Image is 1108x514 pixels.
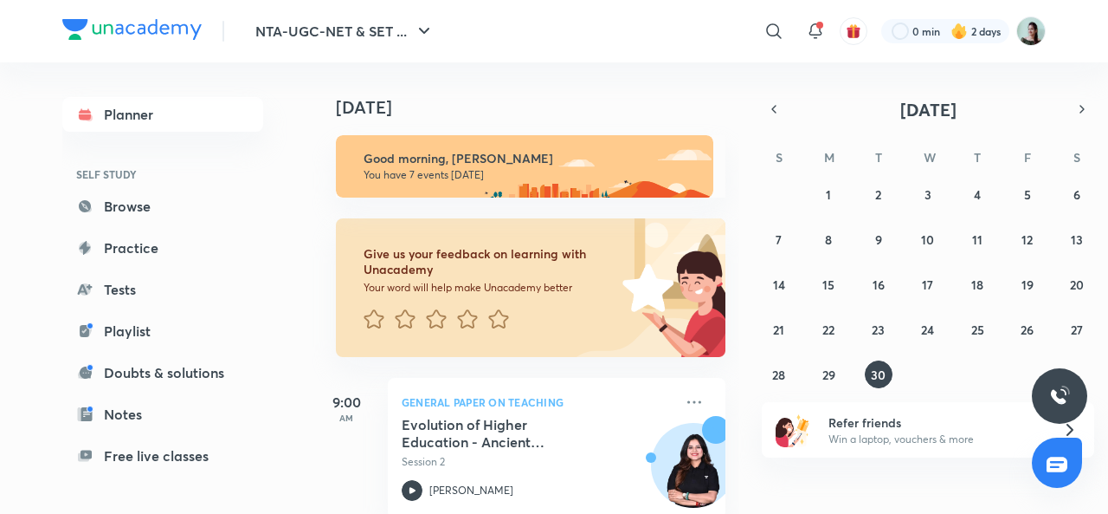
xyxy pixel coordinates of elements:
[564,218,725,357] img: feedback_image
[62,272,263,307] a: Tests
[924,149,936,166] abbr: Wednesday
[914,270,942,298] button: September 17, 2025
[364,151,698,166] h6: Good morning, [PERSON_NAME]
[1024,186,1031,203] abbr: September 5, 2025
[825,231,832,248] abbr: September 8, 2025
[1014,180,1041,208] button: September 5, 2025
[971,322,984,338] abbr: September 25, 2025
[865,225,892,253] button: September 9, 2025
[914,180,942,208] button: September 3, 2025
[1063,180,1091,208] button: September 6, 2025
[865,270,892,298] button: September 16, 2025
[776,413,810,447] img: referral
[773,322,784,338] abbr: September 21, 2025
[865,316,892,343] button: September 23, 2025
[900,98,957,121] span: [DATE]
[773,277,785,293] abbr: September 14, 2025
[974,149,981,166] abbr: Thursday
[924,186,931,203] abbr: September 3, 2025
[1063,225,1091,253] button: September 13, 2025
[963,270,991,298] button: September 18, 2025
[1063,316,1091,343] button: September 27, 2025
[772,367,785,383] abbr: September 28, 2025
[1063,270,1091,298] button: September 20, 2025
[1070,277,1084,293] abbr: September 20, 2025
[765,361,793,388] button: September 28, 2025
[922,277,933,293] abbr: September 17, 2025
[1016,16,1046,46] img: Pooja Sharma
[822,367,835,383] abbr: September 29, 2025
[974,186,981,203] abbr: September 4, 2025
[1024,149,1031,166] abbr: Friday
[336,97,743,118] h4: [DATE]
[245,14,445,49] button: NTA-UGC-NET & SET ...
[824,149,834,166] abbr: Monday
[822,277,834,293] abbr: September 15, 2025
[62,189,263,224] a: Browse
[62,397,263,432] a: Notes
[62,19,202,40] img: Company Logo
[776,231,782,248] abbr: September 7, 2025
[921,322,934,338] abbr: September 24, 2025
[963,316,991,343] button: September 25, 2025
[1014,270,1041,298] button: September 19, 2025
[312,413,381,423] p: AM
[1021,277,1034,293] abbr: September 19, 2025
[828,432,1041,447] p: Win a laptop, vouchers & more
[914,316,942,343] button: September 24, 2025
[62,159,263,189] h6: SELF STUDY
[875,231,882,248] abbr: September 9, 2025
[875,149,882,166] abbr: Tuesday
[1071,322,1083,338] abbr: September 27, 2025
[914,225,942,253] button: September 10, 2025
[1073,186,1080,203] abbr: September 6, 2025
[815,270,842,298] button: September 15, 2025
[921,231,934,248] abbr: September 10, 2025
[402,454,673,470] p: Session 2
[1049,386,1070,407] img: ttu
[828,413,1041,432] h6: Refer friends
[865,361,892,388] button: September 30, 2025
[963,180,991,208] button: September 4, 2025
[312,392,381,413] h5: 9:00
[765,225,793,253] button: September 7, 2025
[971,277,983,293] abbr: September 18, 2025
[62,439,263,473] a: Free live classes
[62,314,263,348] a: Playlist
[815,225,842,253] button: September 8, 2025
[972,231,982,248] abbr: September 11, 2025
[776,149,783,166] abbr: Sunday
[786,97,1070,121] button: [DATE]
[815,316,842,343] button: September 22, 2025
[822,322,834,338] abbr: September 22, 2025
[1021,231,1033,248] abbr: September 12, 2025
[950,23,968,40] img: streak
[765,316,793,343] button: September 21, 2025
[846,23,861,39] img: avatar
[429,483,513,498] p: [PERSON_NAME]
[963,225,991,253] button: September 11, 2025
[62,231,263,265] a: Practice
[872,322,885,338] abbr: September 23, 2025
[875,186,881,203] abbr: September 2, 2025
[336,135,713,198] img: morning
[62,355,263,390] a: Doubts & solutions
[364,246,616,277] h6: Give us your feedback on learning with Unacademy
[1021,322,1034,338] abbr: September 26, 2025
[865,180,892,208] button: September 2, 2025
[364,281,616,295] p: Your word will help make Unacademy better
[1071,231,1083,248] abbr: September 13, 2025
[1014,225,1041,253] button: September 12, 2025
[765,270,793,298] button: September 14, 2025
[364,168,698,182] p: You have 7 events [DATE]
[826,186,831,203] abbr: September 1, 2025
[1014,316,1041,343] button: September 26, 2025
[62,19,202,44] a: Company Logo
[1073,149,1080,166] abbr: Saturday
[62,97,263,132] a: Planner
[840,17,867,45] button: avatar
[871,367,886,383] abbr: September 30, 2025
[815,180,842,208] button: September 1, 2025
[873,277,885,293] abbr: September 16, 2025
[402,416,617,451] h5: Evolution of Higher Education - Ancient Education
